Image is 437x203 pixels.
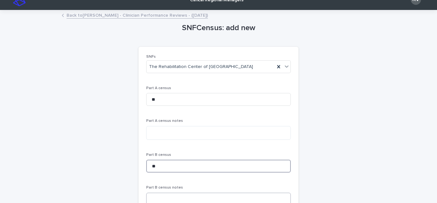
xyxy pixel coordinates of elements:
[139,23,298,33] h1: SNFCensus: add new
[146,86,171,90] span: Part A census
[67,11,208,19] a: Back to[PERSON_NAME] - Clinician Performance Reviews - ([DATE])
[146,186,183,190] span: Part B census notes
[146,153,171,157] span: Part B census
[146,55,156,59] span: SNFs
[149,63,253,70] span: The Rehabilitation Center of [GEOGRAPHIC_DATA]
[146,119,183,123] span: Part A census notes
